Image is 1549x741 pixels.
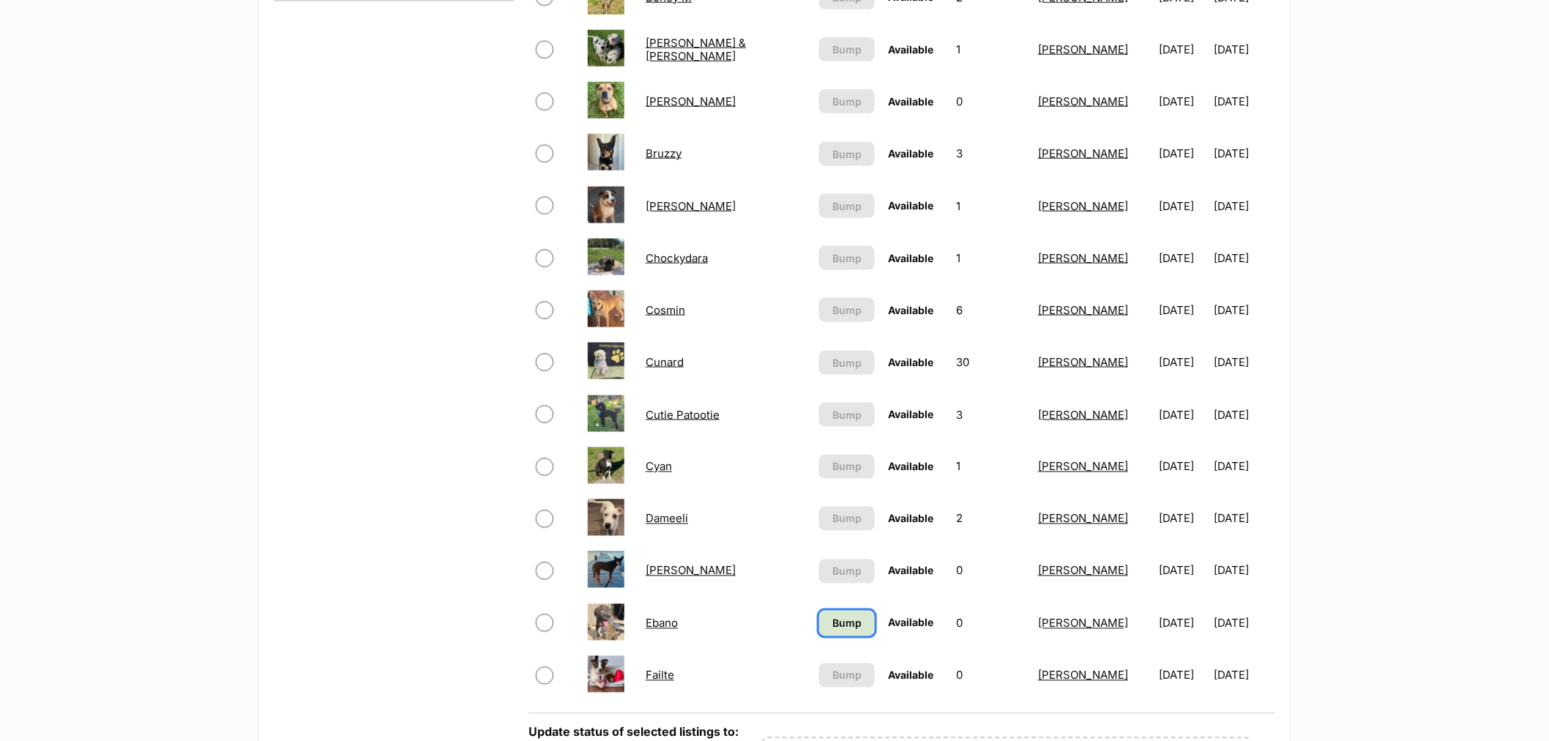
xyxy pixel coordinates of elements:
a: [PERSON_NAME] [646,199,736,213]
button: Bump [819,507,875,531]
td: 30 [951,337,1031,387]
a: Bruzzy [646,146,682,160]
button: Bump [819,246,875,270]
a: Cutie Patootie [646,408,720,422]
td: [DATE] [1214,24,1274,75]
td: 0 [951,545,1031,596]
button: Bump [819,89,875,113]
a: [PERSON_NAME] [1038,42,1128,56]
td: [DATE] [1154,390,1213,440]
td: [DATE] [1154,24,1213,75]
a: [PERSON_NAME] [1038,94,1128,108]
span: Available [888,565,933,577]
td: 1 [951,233,1031,283]
td: [DATE] [1214,337,1274,387]
button: Bump [819,403,875,427]
a: [PERSON_NAME] [1038,564,1128,578]
span: Bump [832,459,862,474]
td: 3 [951,390,1031,440]
td: [DATE] [1214,233,1274,283]
td: [DATE] [1154,598,1213,649]
button: Bump [819,37,875,62]
span: Available [888,617,933,629]
td: 0 [951,598,1031,649]
td: [DATE] [1154,494,1213,544]
span: Available [888,513,933,525]
span: Bump [832,407,862,422]
button: Bump [819,559,875,584]
td: [DATE] [1154,181,1213,231]
span: Available [888,95,933,108]
td: 1 [951,181,1031,231]
button: Bump [819,455,875,479]
td: [DATE] [1154,545,1213,596]
td: 0 [951,76,1031,127]
span: Available [888,408,933,420]
span: Bump [832,94,862,109]
a: Cunard [646,355,684,369]
span: Bump [832,564,862,579]
a: [PERSON_NAME] [1038,251,1128,265]
span: Bump [832,668,862,683]
td: 0 [951,650,1031,701]
span: Bump [832,42,862,57]
td: [DATE] [1154,285,1213,335]
td: [DATE] [1154,650,1213,701]
a: [PERSON_NAME] [1038,669,1128,682]
a: [PERSON_NAME] [1038,199,1128,213]
td: [DATE] [1154,442,1213,492]
a: [PERSON_NAME] [1038,617,1128,630]
a: [PERSON_NAME] & [PERSON_NAME] [646,36,746,62]
td: [DATE] [1214,390,1274,440]
td: [DATE] [1154,76,1213,127]
td: [DATE] [1214,650,1274,701]
td: 6 [951,285,1031,335]
span: Available [888,147,933,160]
a: Ebano [646,617,678,630]
td: [DATE] [1214,494,1274,544]
a: [PERSON_NAME] [1038,355,1128,369]
td: [DATE] [1154,337,1213,387]
a: Failte [646,669,674,682]
td: [DATE] [1214,545,1274,596]
a: [PERSON_NAME] [1038,303,1128,317]
a: Chockydara [646,251,708,265]
td: [DATE] [1214,76,1274,127]
td: [DATE] [1214,128,1274,179]
a: [PERSON_NAME] [1038,408,1128,422]
td: [DATE] [1214,285,1274,335]
a: [PERSON_NAME] [646,94,736,108]
span: Bump [832,302,862,318]
a: Dameeli [646,512,688,526]
a: [PERSON_NAME] [1038,146,1128,160]
td: [DATE] [1154,233,1213,283]
span: Available [888,461,933,473]
span: Available [888,199,933,212]
a: Bump [819,611,875,636]
span: Available [888,43,933,56]
button: Bump [819,663,875,688]
td: [DATE] [1214,598,1274,649]
span: Bump [832,511,862,526]
td: [DATE] [1154,128,1213,179]
button: Bump [819,194,875,218]
td: 3 [951,128,1031,179]
span: Bump [832,250,862,266]
span: Available [888,252,933,264]
span: Available [888,356,933,368]
td: 2 [951,494,1031,544]
td: [DATE] [1214,442,1274,492]
a: Cosmin [646,303,685,317]
td: 1 [951,24,1031,75]
button: Bump [819,351,875,375]
a: [PERSON_NAME] [646,564,736,578]
a: Cyan [646,460,672,474]
label: Update status of selected listings to: [529,725,739,740]
span: Available [888,669,933,682]
a: [PERSON_NAME] [1038,460,1128,474]
button: Bump [819,298,875,322]
a: [PERSON_NAME] [1038,512,1128,526]
button: Bump [819,142,875,166]
span: Available [888,304,933,316]
span: Bump [832,616,862,631]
